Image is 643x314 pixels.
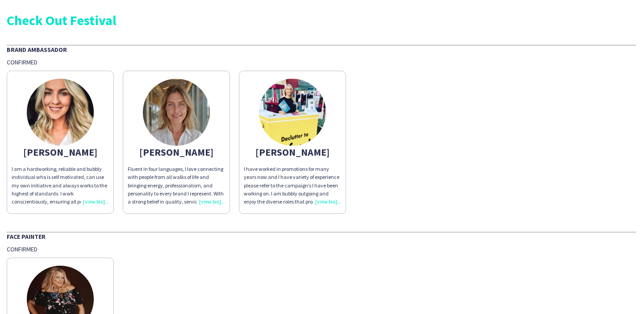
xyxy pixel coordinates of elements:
[27,79,94,146] img: thumb-32178385-b85a-4472-947c-8fd21921e651.jpg
[244,148,341,156] div: [PERSON_NAME]
[12,148,109,156] div: [PERSON_NAME]
[259,79,326,146] img: thumb-5e20f829b7417.jpeg
[7,13,636,27] div: Check Out Festival
[143,79,210,146] img: thumb-934fc933-7b39-4d7f-9a17-4f4ee567e01e.jpg
[7,45,636,54] div: Brand Ambassador
[128,148,225,156] div: [PERSON_NAME]
[12,165,109,206] div: I am a hardworking, reliable and bubbly individual who is self motivated, can use my own initiati...
[7,58,636,66] div: Confirmed
[7,245,636,253] div: Confirmed
[7,232,636,241] div: Face Painter
[244,165,341,206] div: I have worked in promotions for many years now and I have variety of experience please refer to t...
[128,165,225,206] p: Fluent in four languages, I love connecting with people from all walks of life and bringing energ...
